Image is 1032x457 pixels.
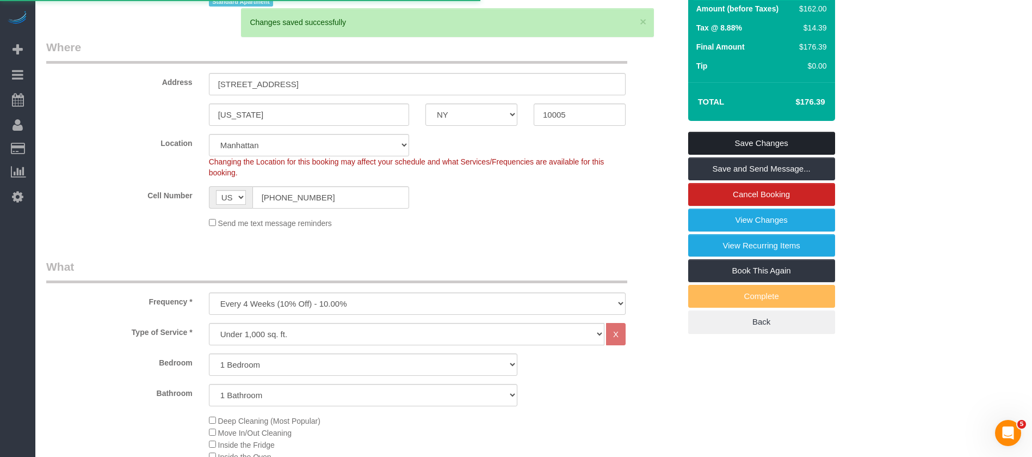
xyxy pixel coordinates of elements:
[688,209,835,231] a: View Changes
[38,293,201,307] label: Frequency *
[696,3,778,14] label: Amount (before Taxes)
[698,97,725,106] strong: Total
[218,441,275,449] span: Inside the Fridge
[696,60,708,71] label: Tip
[218,417,320,425] span: Deep Cleaning (Most Popular)
[38,354,201,368] label: Bedroom
[794,3,827,14] div: $162.00
[252,186,409,209] input: Cell Number
[38,186,201,201] label: Cell Number
[38,384,201,399] label: Bathroom
[688,183,835,206] a: Cancel Booking
[7,11,28,26] img: Automaid Logo
[38,323,201,338] label: Type of Service *
[794,22,827,33] div: $14.39
[763,98,825,107] h4: $176.39
[696,41,745,52] label: Final Amount
[218,219,332,228] span: Send me text message reminders
[250,17,645,28] div: Changes saved successfully
[46,39,627,64] legend: Where
[38,134,201,149] label: Location
[794,60,827,71] div: $0.00
[995,420,1021,446] iframe: Intercom live chat
[688,259,835,282] a: Book This Again
[794,41,827,52] div: $176.39
[688,234,835,257] a: View Recurring Items
[1017,420,1026,429] span: 5
[534,103,626,126] input: Zip Code
[688,157,835,180] a: Save and Send Message...
[696,22,742,33] label: Tax @ 8.88%
[209,157,604,177] span: Changing the Location for this booking may affect your schedule and what Services/Frequencies are...
[46,259,627,283] legend: What
[688,132,835,155] a: Save Changes
[688,310,835,333] a: Back
[218,429,292,437] span: Move In/Out Cleaning
[640,16,646,27] button: ×
[38,73,201,88] label: Address
[209,103,409,126] input: City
